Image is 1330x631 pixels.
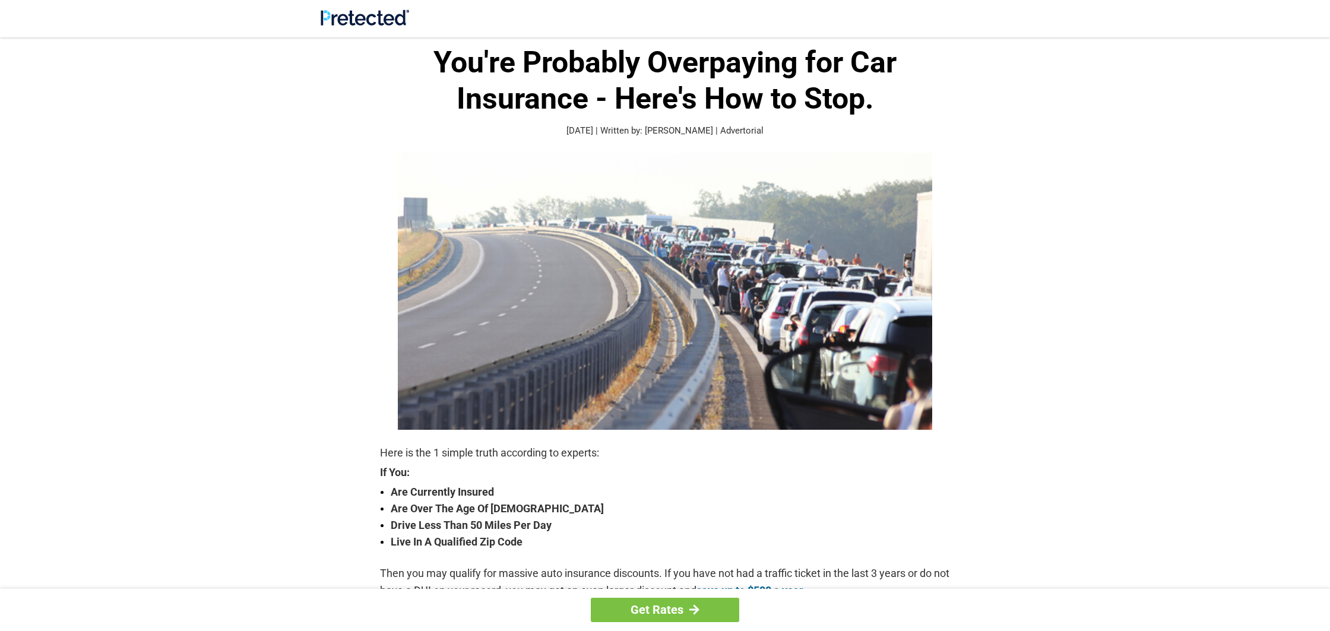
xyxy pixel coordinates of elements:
h1: You're Probably Overpaying for Car Insurance - Here's How to Stop. [380,45,950,117]
a: save up to $500 a year. [696,584,806,597]
strong: Are Currently Insured [391,484,950,500]
p: Here is the 1 simple truth according to experts: [380,445,950,461]
strong: Live In A Qualified Zip Code [391,534,950,550]
p: Then you may qualify for massive auto insurance discounts. If you have not had a traffic ticket i... [380,565,950,598]
strong: Drive Less Than 50 Miles Per Day [391,517,950,534]
img: Site Logo [321,9,409,26]
strong: If You: [380,467,950,478]
a: Get Rates [591,598,739,622]
a: Site Logo [321,17,409,28]
strong: Are Over The Age Of [DEMOGRAPHIC_DATA] [391,500,950,517]
p: [DATE] | Written by: [PERSON_NAME] | Advertorial [380,124,950,138]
